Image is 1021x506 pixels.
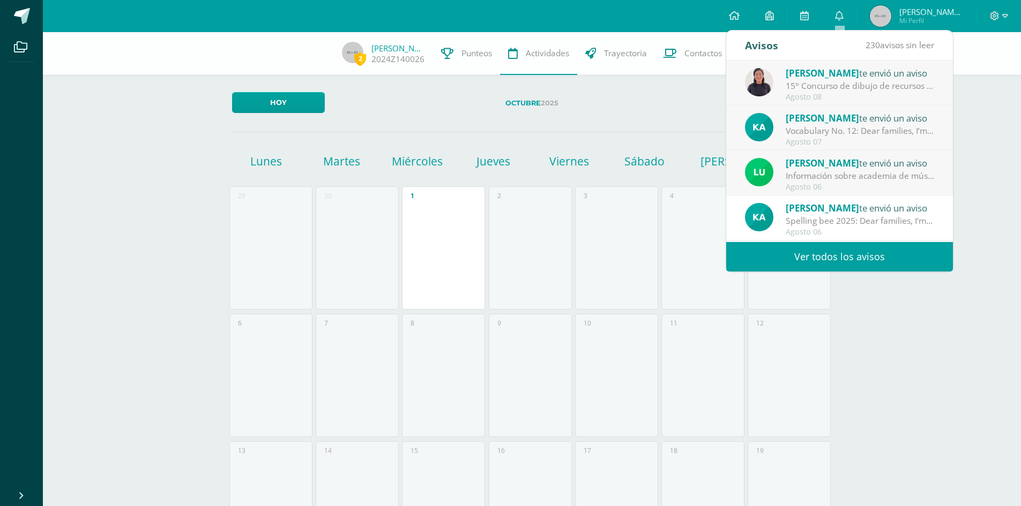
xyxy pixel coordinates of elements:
[786,170,935,182] div: Información sobre academia de música AYRE MUSIC.: Buenos días estimada comunidad educativa. Esper...
[745,113,773,141] img: 6b0ad4929d81dcdc30ca69b54f34d45c.png
[786,228,935,237] div: Agosto 06
[584,191,587,200] div: 3
[608,154,681,169] h1: Sábado
[230,154,302,169] h1: Lunes
[232,92,325,113] a: Hoy
[526,48,569,59] span: Actividades
[604,48,647,59] span: Trayectoria
[533,154,605,169] h1: Viernes
[786,138,935,147] div: Agosto 07
[745,203,773,231] img: 6b0ad4929d81dcdc30ca69b54f34d45c.png
[238,446,245,455] div: 13
[324,319,328,328] div: 7
[577,32,655,75] a: Trayectoria
[756,446,764,455] div: 19
[497,446,505,455] div: 16
[786,157,859,169] span: [PERSON_NAME]
[786,112,859,124] span: [PERSON_NAME]
[324,446,332,455] div: 14
[786,80,935,92] div: 15° Concurso de dibujo de recursos hídricos de Guatemala : Buenos días estimados alumnos los invi...
[381,154,453,169] h1: Miércoles
[505,99,541,107] strong: Octubre
[457,154,530,169] h1: Jueves
[433,32,500,75] a: Punteos
[411,191,414,200] div: 1
[786,215,935,227] div: Spelling bee 2025: Dear families, I’m excited to share with you the information for our 2025 Spel...
[584,319,591,328] div: 10
[354,52,366,65] span: 2
[655,32,730,75] a: Contactos
[371,54,424,65] a: 2024Z140026
[342,42,363,63] img: 45x45
[726,242,953,271] a: Ver todos los avisos
[411,446,418,455] div: 15
[305,154,378,169] h1: Martes
[497,191,501,200] div: 2
[786,202,859,214] span: [PERSON_NAME]
[745,158,773,186] img: 54f82b4972d4d37a72c9d8d1d5f4dac6.png
[670,191,674,200] div: 4
[238,191,245,200] div: 29
[786,93,935,102] div: Agosto 08
[371,43,425,54] a: [PERSON_NAME]
[684,48,722,59] span: Contactos
[670,319,677,328] div: 11
[700,154,727,169] h1: [PERSON_NAME]
[786,67,859,79] span: [PERSON_NAME]
[899,6,964,17] span: [PERSON_NAME] del [PERSON_NAME]
[497,319,501,328] div: 9
[786,183,935,192] div: Agosto 06
[324,191,332,200] div: 30
[333,92,731,114] label: 2025
[238,319,242,328] div: 6
[866,39,880,51] span: 230
[461,48,492,59] span: Punteos
[756,319,764,328] div: 12
[786,111,935,125] div: te envió un aviso
[786,201,935,215] div: te envió un aviso
[745,68,773,96] img: b44a260999c9d2f44e9afe0ea64fd14b.png
[500,32,577,75] a: Actividades
[411,319,414,328] div: 8
[786,156,935,170] div: te envió un aviso
[786,66,935,80] div: te envió un aviso
[866,39,934,51] span: avisos sin leer
[899,16,964,25] span: Mi Perfil
[870,5,891,27] img: 45x45
[745,31,778,60] div: Avisos
[786,125,935,137] div: Vocabulary No. 12: Dear families, I’m sending Vocabulary No. 12 to practice at home. In class, we...
[584,446,591,455] div: 17
[670,446,677,455] div: 18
